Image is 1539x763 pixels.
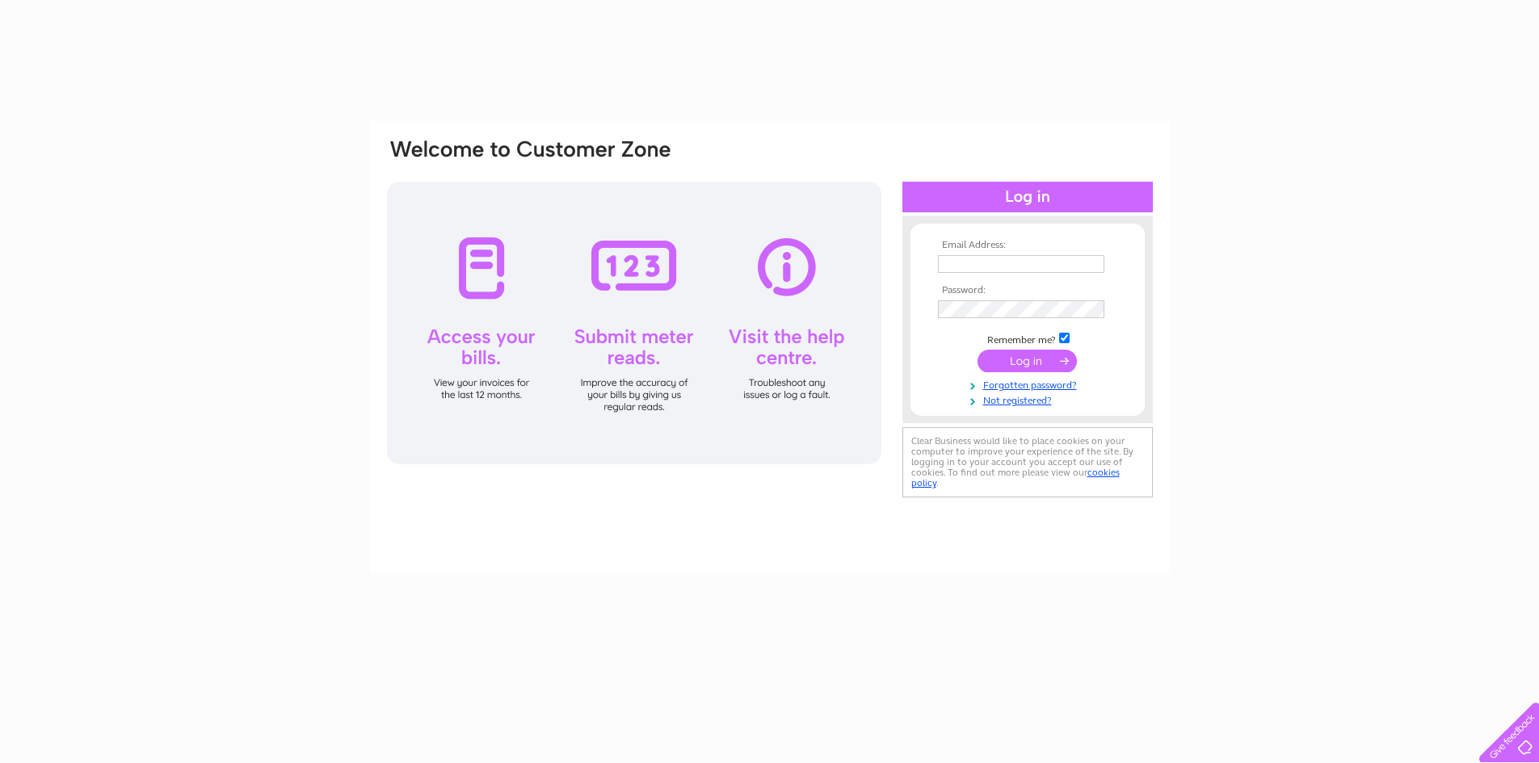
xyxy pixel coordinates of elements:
[978,350,1077,372] input: Submit
[934,240,1121,251] th: Email Address:
[938,392,1121,407] a: Not registered?
[902,427,1153,497] div: Clear Business would like to place cookies on your computer to improve your experience of the sit...
[938,376,1121,392] a: Forgotten password?
[934,330,1121,346] td: Remember me?
[911,467,1120,488] a: cookies policy
[934,285,1121,296] th: Password:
